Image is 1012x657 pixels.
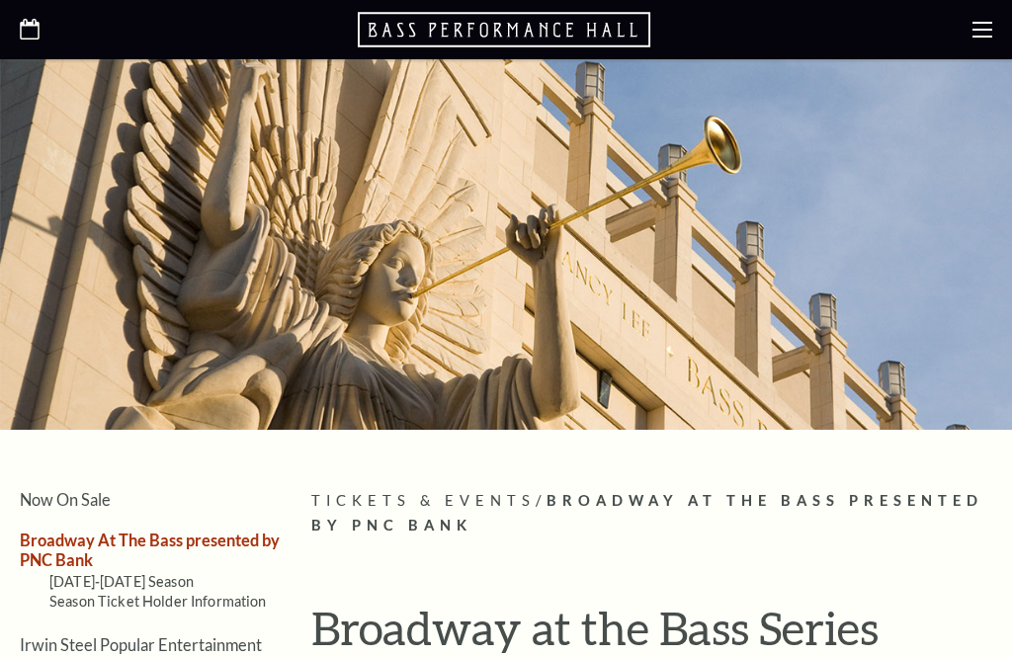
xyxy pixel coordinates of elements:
p: / [311,489,992,538]
a: Season Ticket Holder Information [49,593,267,610]
a: Now On Sale [20,490,111,509]
a: Broadway At The Bass presented by PNC Bank [20,531,280,568]
span: Broadway At The Bass presented by PNC Bank [311,492,983,534]
a: Irwin Steel Popular Entertainment [20,635,262,654]
span: Tickets & Events [311,492,536,509]
a: [DATE]-[DATE] Season [49,573,194,590]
